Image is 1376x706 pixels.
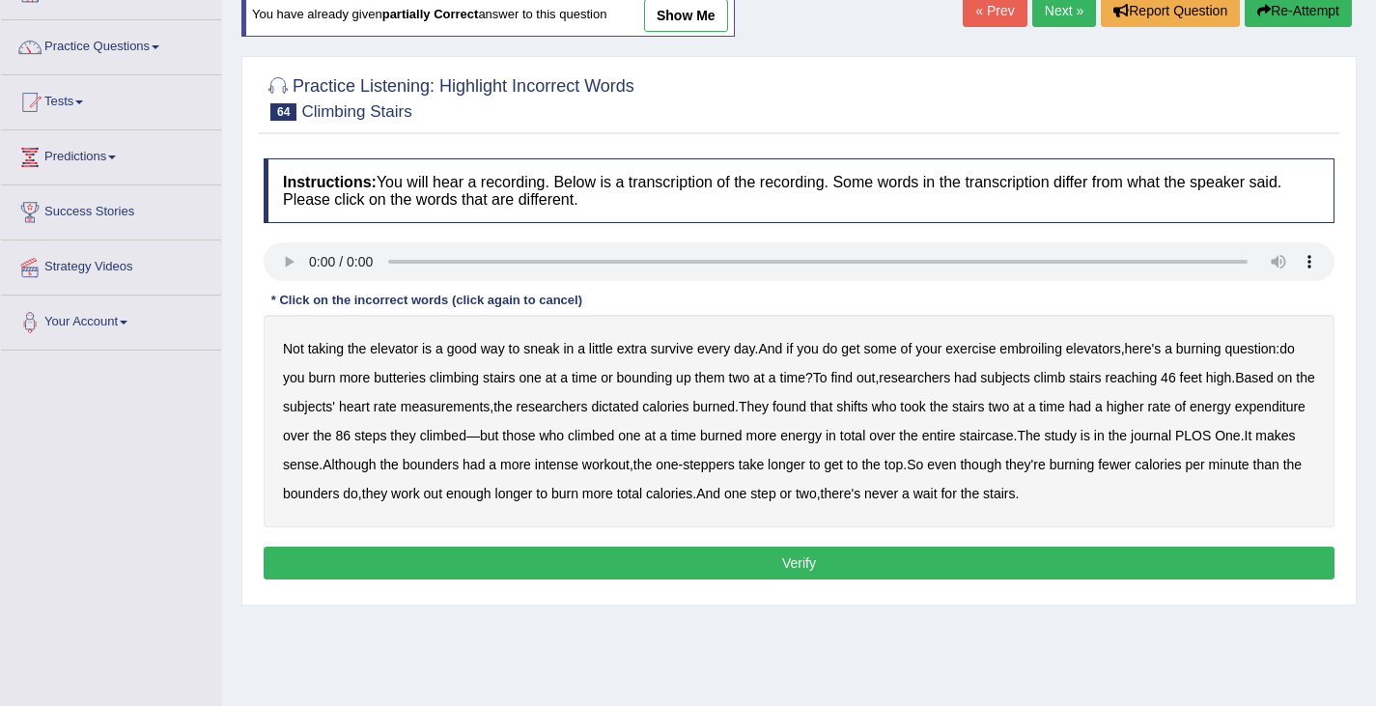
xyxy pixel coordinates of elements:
[264,315,1334,527] div: . , : ? , . , . — . . . , - . , . , .
[724,486,746,501] b: one
[1206,370,1231,385] b: high
[980,370,1029,385] b: subjects
[769,370,776,385] b: a
[1235,370,1274,385] b: Based
[796,486,817,501] b: two
[780,486,792,501] b: or
[339,399,370,414] b: heart
[391,486,420,501] b: work
[313,428,331,443] b: the
[922,428,956,443] b: entire
[927,457,956,472] b: even
[447,341,477,356] b: good
[676,370,691,385] b: up
[308,370,335,385] b: burn
[646,486,692,501] b: calories
[840,428,865,443] b: total
[1095,399,1103,414] b: a
[879,370,950,385] b: researchers
[960,457,1001,472] b: though
[983,486,1015,501] b: stairs
[1147,399,1170,414] b: rate
[660,428,667,443] b: a
[913,486,938,501] b: wait
[753,370,765,385] b: at
[945,341,996,356] b: exercise
[401,399,491,414] b: measurements
[589,341,613,356] b: little
[489,457,496,472] b: a
[283,457,319,472] b: sense
[999,341,1062,356] b: embroiling
[343,486,358,501] b: do
[370,341,418,356] b: elevator
[861,457,880,472] b: the
[551,486,578,501] b: burn
[1044,428,1076,443] b: study
[696,486,720,501] b: And
[283,486,339,501] b: bounders
[1039,399,1064,414] b: time
[362,486,387,501] b: they
[283,341,304,356] b: Not
[954,370,976,385] b: had
[758,341,782,356] b: And
[813,370,828,385] b: To
[1131,428,1171,443] b: journal
[502,428,535,443] b: those
[539,428,564,443] b: who
[930,399,948,414] b: the
[692,399,735,414] b: burned
[830,370,853,385] b: find
[323,457,376,472] b: Although
[1190,399,1231,414] b: energy
[463,457,485,472] b: had
[339,370,370,385] b: more
[1215,428,1240,443] b: One
[856,370,875,385] b: out
[1165,341,1172,356] b: a
[745,428,776,443] b: more
[864,486,898,501] b: never
[420,428,466,443] b: climbed
[651,341,693,356] b: survive
[1279,341,1295,356] b: do
[656,457,678,472] b: one
[1255,428,1295,443] b: makes
[1017,428,1040,443] b: The
[633,457,652,472] b: the
[422,341,432,356] b: is
[1235,399,1306,414] b: expenditure
[729,370,750,385] b: two
[601,370,612,385] b: or
[1296,370,1314,385] b: the
[301,102,411,121] small: Climbing Stairs
[941,486,956,501] b: for
[1069,370,1101,385] b: stairs
[308,341,344,356] b: taking
[1135,457,1181,472] b: calories
[961,486,979,501] b: the
[1050,457,1095,472] b: burning
[1109,428,1127,443] b: the
[885,457,903,472] b: top
[872,399,897,414] b: who
[1,240,221,289] a: Strategy Videos
[1,185,221,234] a: Success Stories
[1107,399,1144,414] b: higher
[283,428,309,443] b: over
[264,158,1334,223] h4: You will hear a recording. Below is a transcription of the recording. Some words in the transcrip...
[836,399,868,414] b: shifts
[500,457,531,472] b: more
[536,486,548,501] b: to
[644,428,656,443] b: at
[797,341,819,356] b: you
[1224,341,1276,356] b: question
[568,428,614,443] b: climbed
[1106,370,1158,385] b: reaching
[841,341,859,356] b: get
[264,72,634,121] h2: Practice Listening: Highlight Incorrect Words
[1098,457,1131,472] b: fewer
[683,457,735,472] b: steppers
[1180,370,1202,385] b: feet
